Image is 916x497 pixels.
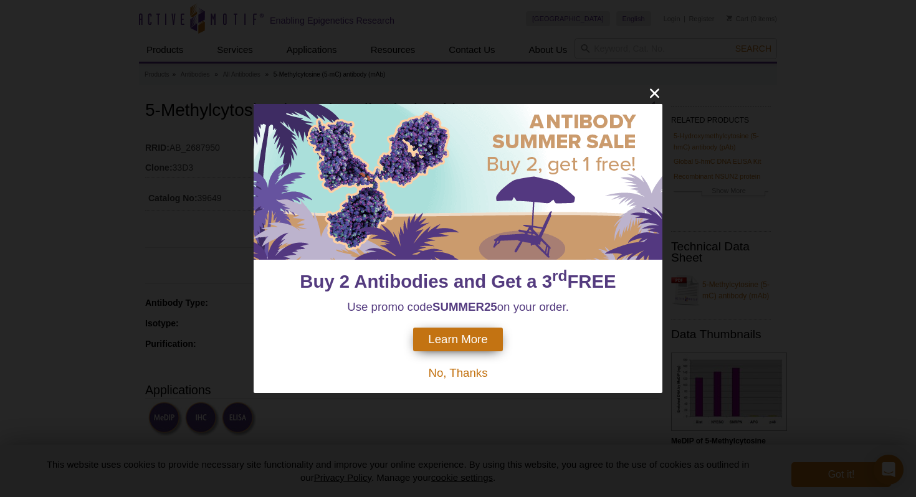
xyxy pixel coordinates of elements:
[347,300,569,313] span: Use promo code on your order.
[300,271,616,291] span: Buy 2 Antibodies and Get a 3 FREE
[428,366,487,379] span: No, Thanks
[647,85,662,101] button: close
[428,333,487,346] span: Learn More
[552,267,567,284] sup: rd
[432,300,497,313] strong: SUMMER25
